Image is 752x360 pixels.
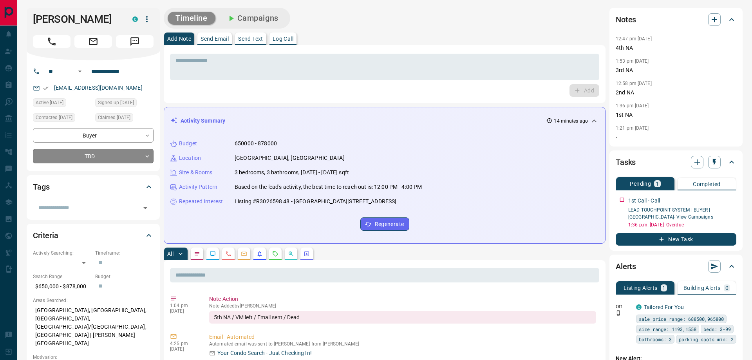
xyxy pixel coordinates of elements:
[616,257,736,276] div: Alerts
[33,128,154,143] div: Buyer
[194,251,200,257] svg: Notes
[272,251,278,257] svg: Requests
[179,197,223,206] p: Repeated Interest
[360,217,409,231] button: Regenerate
[616,233,736,246] button: New Task
[33,226,154,245] div: Criteria
[616,111,736,119] p: 1st NA
[679,335,734,343] span: parking spots min: 2
[95,273,154,280] p: Budget:
[209,341,596,347] p: Automated email was sent to [PERSON_NAME] from [PERSON_NAME]
[628,197,660,205] p: 1st Call - Call
[179,168,213,177] p: Size & Rooms
[235,154,345,162] p: [GEOGRAPHIC_DATA], [GEOGRAPHIC_DATA]
[33,273,91,280] p: Search Range:
[33,304,154,350] p: [GEOGRAPHIC_DATA], [GEOGRAPHIC_DATA], [GEOGRAPHIC_DATA], [GEOGRAPHIC_DATA]/[GEOGRAPHIC_DATA], [GE...
[616,153,736,172] div: Tasks
[167,36,191,42] p: Add Note
[616,10,736,29] div: Notes
[656,181,659,186] p: 1
[210,251,216,257] svg: Lead Browsing Activity
[98,99,134,107] span: Signed up [DATE]
[725,285,728,291] p: 0
[179,139,197,148] p: Budget
[628,207,713,220] a: LEAD TOUCHPOINT SYSTEM | BUYER | [GEOGRAPHIC_DATA]- View Campaigns
[616,58,649,64] p: 1:53 pm [DATE]
[616,103,649,109] p: 1:36 pm [DATE]
[43,85,49,91] svg: Email Verified
[257,251,263,257] svg: Listing Alerts
[616,303,631,310] p: Off
[33,250,91,257] p: Actively Searching:
[616,66,736,74] p: 3rd NA
[209,295,596,303] p: Note Action
[179,154,201,162] p: Location
[630,181,651,186] p: Pending
[74,35,112,48] span: Email
[616,133,736,141] p: -
[116,35,154,48] span: Message
[167,251,174,257] p: All
[33,113,91,124] div: Sat Aug 09 2025
[181,117,225,125] p: Activity Summary
[683,285,721,291] p: Building Alerts
[616,44,736,52] p: 4th NA
[54,85,143,91] a: [EMAIL_ADDRESS][DOMAIN_NAME]
[170,303,197,308] p: 1:04 pm
[241,251,247,257] svg: Emails
[201,36,229,42] p: Send Email
[616,156,636,168] h2: Tasks
[75,67,85,76] button: Open
[179,183,217,191] p: Activity Pattern
[616,125,649,131] p: 1:21 pm [DATE]
[36,114,72,121] span: Contacted [DATE]
[209,303,596,309] p: Note Added by [PERSON_NAME]
[616,13,636,26] h2: Notes
[639,335,672,343] span: bathrooms: 3
[662,285,665,291] p: 1
[235,168,349,177] p: 3 bedrooms, 3 bathrooms, [DATE] - [DATE] sqft
[33,297,154,304] p: Areas Searched:
[616,89,736,97] p: 2nd NA
[33,177,154,196] div: Tags
[616,81,652,86] p: 12:58 pm [DATE]
[219,12,286,25] button: Campaigns
[170,341,197,346] p: 4:25 pm
[554,118,588,125] p: 14 minutes ago
[33,13,121,25] h1: [PERSON_NAME]
[616,260,636,273] h2: Alerts
[33,149,154,163] div: TBD
[639,325,696,333] span: size range: 1193,1558
[616,36,652,42] p: 12:47 pm [DATE]
[33,98,91,109] div: Wed Aug 13 2025
[235,183,422,191] p: Based on the lead's activity, the best time to reach out is: 12:00 PM - 4:00 PM
[304,251,310,257] svg: Agent Actions
[644,304,684,310] a: Tailored For You
[140,203,151,213] button: Open
[33,229,58,242] h2: Criteria
[639,315,724,323] span: sale price range: 688500,965800
[132,16,138,22] div: condos.ca
[235,197,396,206] p: Listing #R3026598 48 - [GEOGRAPHIC_DATA][STREET_ADDRESS]
[209,311,596,324] div: 5th NA / VM left / Email sent / Dead
[273,36,293,42] p: Log Call
[95,250,154,257] p: Timeframe:
[238,36,263,42] p: Send Text
[628,221,736,228] p: 1:36 p.m. [DATE] - Overdue
[624,285,658,291] p: Listing Alerts
[168,12,215,25] button: Timeline
[235,139,277,148] p: 650000 - 878000
[693,181,721,187] p: Completed
[170,114,599,128] div: Activity Summary14 minutes ago
[95,98,154,109] div: Sat Aug 09 2025
[209,333,596,341] p: Email - Automated
[225,251,231,257] svg: Calls
[98,114,130,121] span: Claimed [DATE]
[36,99,63,107] span: Active [DATE]
[33,181,49,193] h2: Tags
[288,251,294,257] svg: Opportunities
[33,280,91,293] p: $650,000 - $878,000
[95,113,154,124] div: Sat Aug 09 2025
[616,310,621,316] svg: Push Notification Only
[170,346,197,352] p: [DATE]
